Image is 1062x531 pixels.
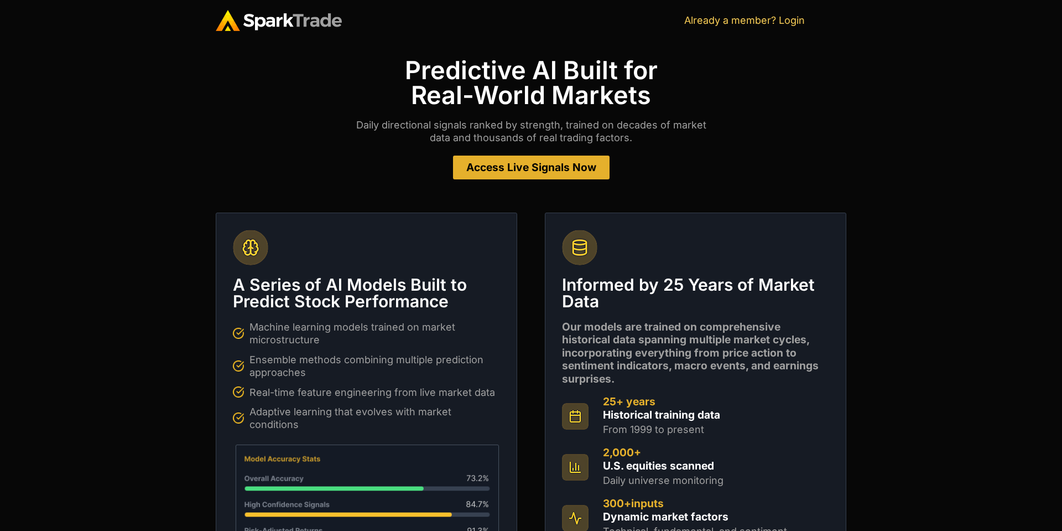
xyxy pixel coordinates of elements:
[247,386,495,399] span: Real-time feature engineering from live market data
[216,118,846,145] p: Daily directional signals ranked by strength, trained on decades of market data and thousands of ...
[247,405,500,431] span: Adaptive learning that evolves with market conditions
[603,498,829,509] h2: 300+inputs
[603,410,829,420] h2: Historical training data
[562,276,829,310] h3: Informed by 25 Years of Market Data
[247,353,500,379] span: Ensemble methods combining multiple prediction approaches
[216,58,846,107] h1: Predictive Al Built for Real-World Markets
[453,156,610,179] a: Access Live Signals Now
[603,461,829,471] h2: U.S. equities scanned
[603,474,829,487] p: Daily universe monitoring
[603,447,829,458] h2: 2,000+
[466,162,596,173] span: Access Live Signals Now
[247,321,500,347] span: Machine learning models trained on market microstructure
[233,276,500,310] h3: A Series of Al Models Built to Predict Stock Performance
[603,512,829,522] h2: Dynamic market factors
[603,423,829,436] p: From 1999 to present
[562,321,829,385] p: Our models are trained on comprehensive historical data spanning multiple market cycles, incorpor...
[684,14,805,26] a: Already a member? Login
[603,396,829,407] h2: 25+ years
